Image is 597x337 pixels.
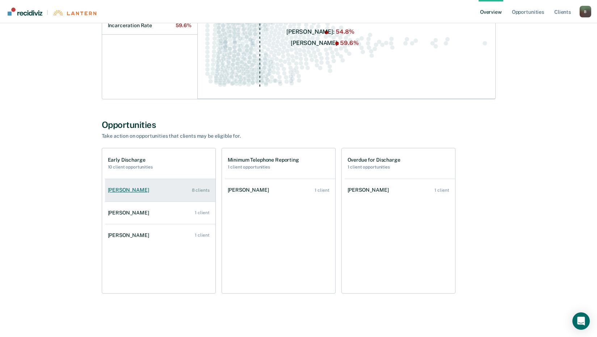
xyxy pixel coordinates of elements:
span: 59.6% [176,22,191,29]
div: 1 client [315,188,329,193]
img: Recidiviz [8,8,42,16]
div: [PERSON_NAME] [108,232,152,238]
h2: 1 client opportunities [228,165,299,170]
div: Open Intercom Messenger [572,312,590,330]
div: [PERSON_NAME] [348,187,392,193]
button: Profile dropdown button [580,6,591,17]
div: Opportunities [102,120,496,130]
div: 1 client [195,233,209,238]
a: [PERSON_NAME] 1 client [345,180,455,200]
h2: Incarceration Rate [108,22,192,29]
div: Take action on opportunities that clients may be eligible for. [102,133,355,139]
h1: Minimum Telephone Reporting [228,157,299,163]
div: [PERSON_NAME] [108,187,152,193]
h2: 1 client opportunities [348,165,400,170]
h1: Overdue for Discharge [348,157,400,163]
div: [PERSON_NAME] [228,187,272,193]
a: [PERSON_NAME] 1 client [105,225,215,246]
h2: 10 client opportunities [108,165,153,170]
div: 1 client [434,188,449,193]
h1: Early Discharge [108,157,153,163]
img: Lantern [52,10,96,16]
a: [PERSON_NAME] 1 client [225,180,335,200]
span: | [42,9,52,16]
a: [PERSON_NAME] 8 clients [105,180,215,200]
div: [PERSON_NAME] [108,210,152,216]
div: 1 client [195,210,209,215]
a: [PERSON_NAME] 1 client [105,203,215,223]
div: B [580,6,591,17]
div: 8 clients [192,188,210,193]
